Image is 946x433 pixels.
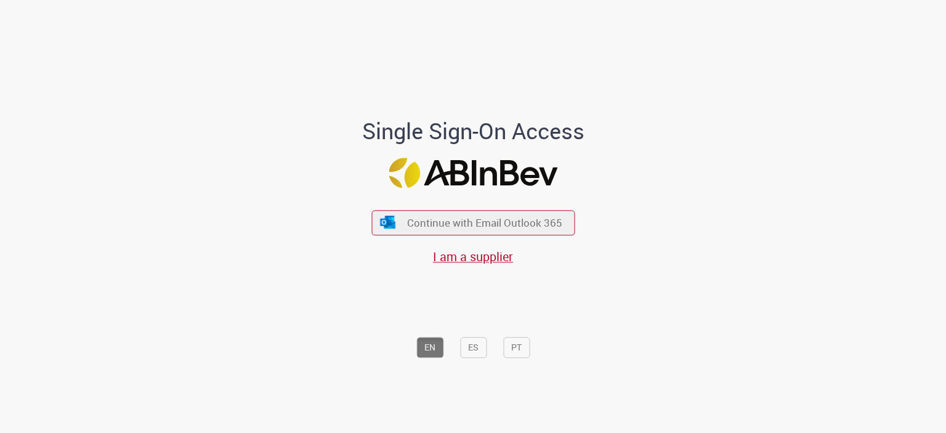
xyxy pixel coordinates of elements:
a: I am a supplier [433,248,513,265]
img: ícone Azure/Microsoft 360 [379,216,397,229]
img: Logo ABInBev [389,158,557,188]
button: ES [460,338,487,358]
span: Continue with Email Outlook 365 [407,216,562,230]
button: EN [416,338,443,358]
button: ícone Azure/Microsoft 360 Continue with Email Outlook 365 [371,210,575,235]
button: PT [503,338,530,358]
h1: Single Sign-On Access [302,119,644,144]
